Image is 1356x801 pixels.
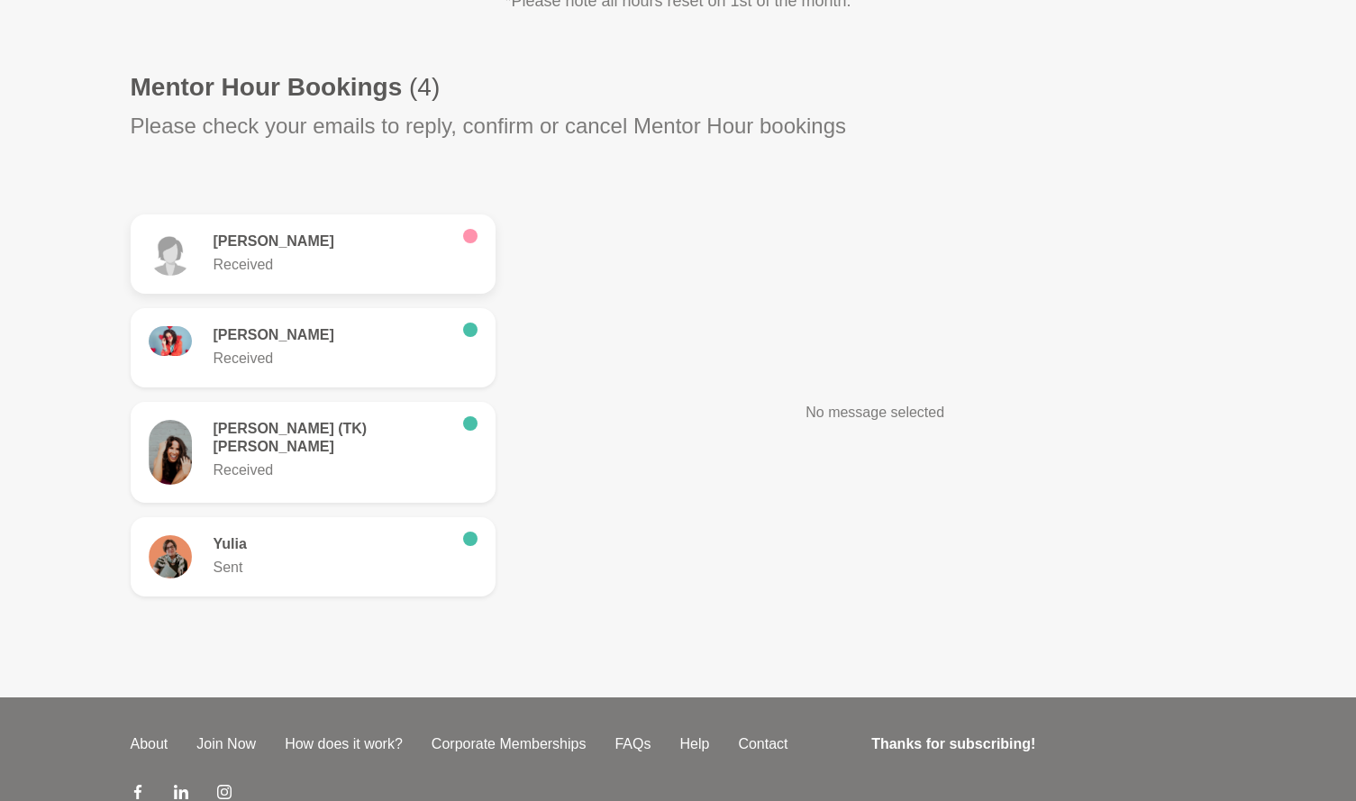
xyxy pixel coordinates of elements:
a: FAQs [600,733,665,755]
a: Corporate Memberships [417,733,601,755]
a: How does it work? [270,733,417,755]
a: Help [665,733,724,755]
h4: Thanks for subscribing! [871,733,1215,755]
p: Received [214,460,449,481]
p: Sent [214,557,449,578]
a: About [116,733,183,755]
a: Contact [724,733,802,755]
h6: [PERSON_NAME] [214,326,449,344]
h6: Yulia [214,535,449,553]
h6: [PERSON_NAME] (TK) [PERSON_NAME] [214,420,449,456]
p: Received [214,348,449,369]
a: Join Now [182,733,270,755]
p: No message selected [805,402,944,423]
